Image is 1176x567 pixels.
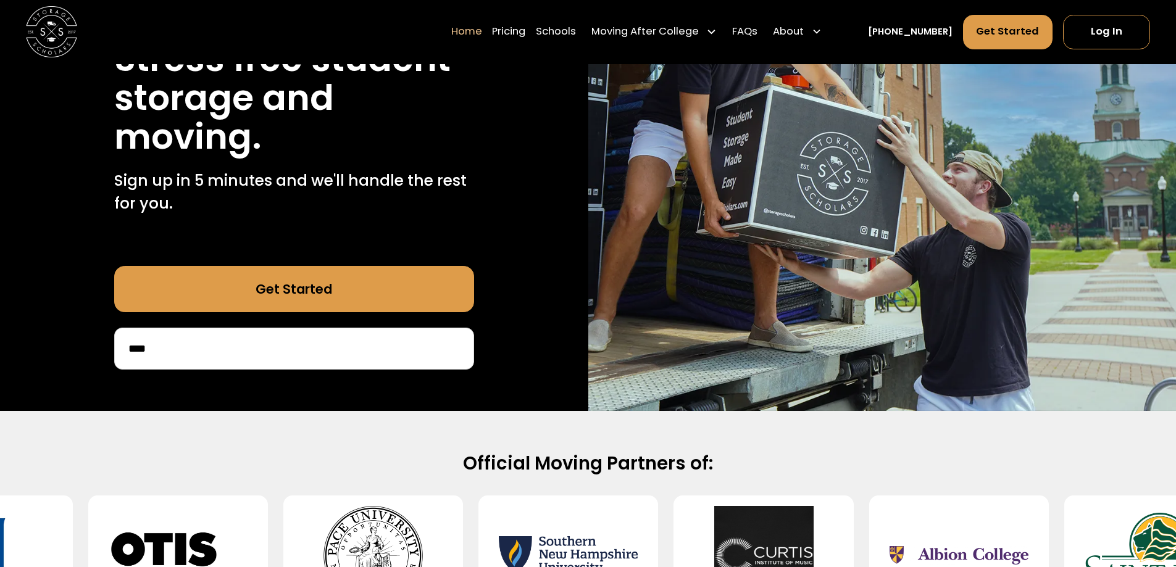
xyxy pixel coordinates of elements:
div: About [768,14,827,50]
div: About [773,25,804,40]
a: Log In [1063,15,1150,49]
a: home [26,6,77,57]
div: Moving After College [591,25,699,40]
a: Get Started [963,15,1053,49]
a: [PHONE_NUMBER] [868,25,953,39]
img: Storage Scholars main logo [26,6,77,57]
a: Schools [536,14,576,50]
h1: Stress free student storage and moving. [114,39,474,156]
h2: Official Moving Partners of: [177,452,999,475]
a: Pricing [492,14,525,50]
div: Moving After College [586,14,722,50]
a: Home [451,14,482,50]
a: Get Started [114,266,474,312]
p: Sign up in 5 minutes and we'll handle the rest for you. [114,169,474,215]
a: FAQs [732,14,757,50]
